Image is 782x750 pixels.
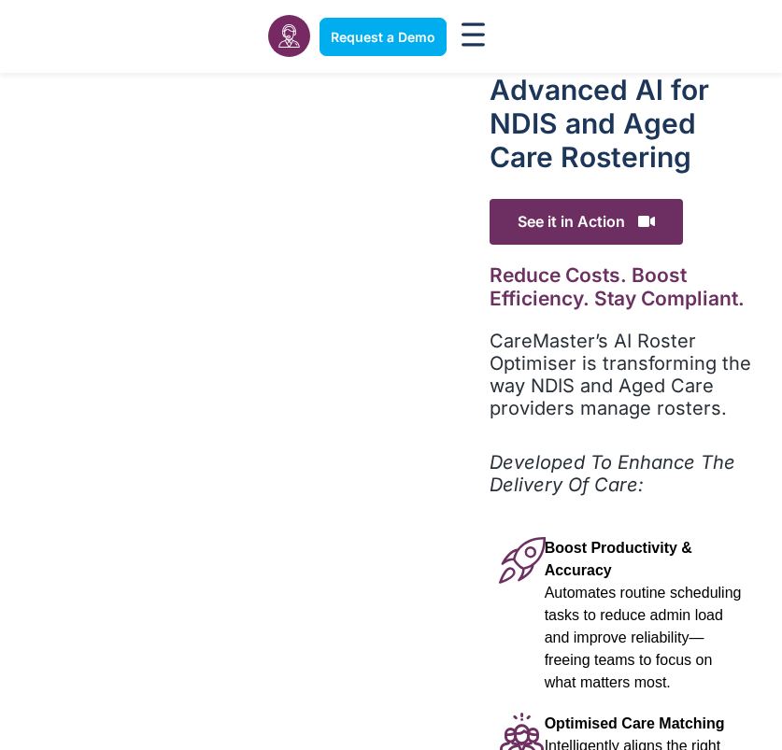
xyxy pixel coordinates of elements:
h2: Reduce Costs. Boost Efficiency. Stay Compliant. [490,263,754,310]
span: Automates routine scheduling tasks to reduce admin load and improve reliability—freeing teams to ... [545,585,742,690]
a: Request a Demo [320,18,447,56]
span: Request a Demo [331,29,435,45]
div: Menu Toggle [456,17,491,57]
span: Optimised Care Matching [545,715,725,731]
em: Developed To Enhance The Delivery Of Care: [490,451,735,496]
span: Boost Productivity & Accuracy [545,540,692,578]
h1: Advanced Al for NDIS and Aged Care Rostering [490,73,754,174]
span: See it in Action [490,199,683,245]
p: CareMaster’s AI Roster Optimiser is transforming the way NDIS and Aged Care providers manage rost... [490,330,754,419]
img: CareMaster Logo [28,29,98,45]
